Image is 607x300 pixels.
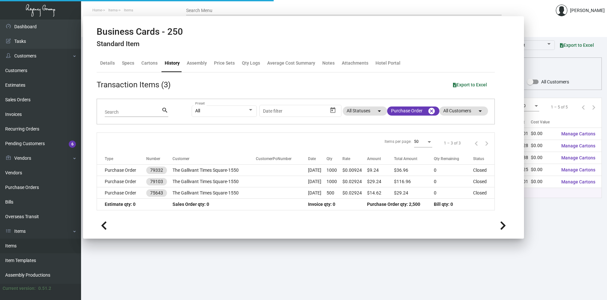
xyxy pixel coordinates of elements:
mat-chip: 75643 [146,189,167,197]
div: 1 – 3 of 3 [444,140,461,146]
span: Invoice qty: 0 [308,202,335,207]
div: Amount [367,156,394,162]
td: Purchase Order [97,165,146,176]
button: Export to Excel [448,79,492,91]
td: $29.24 [367,176,394,187]
div: Rate [342,156,367,162]
span: All Customers [541,78,569,86]
button: Previous page [471,138,482,148]
div: Average Cost Summary [267,60,315,67]
div: 0.51.2 [38,285,51,292]
mat-icon: search [161,106,168,114]
td: 0 [434,165,473,176]
div: Details [100,60,115,67]
td: $0.00 [531,164,556,176]
div: Type [105,156,113,162]
div: Qty Remaining [434,156,459,162]
div: Items per page: [385,139,411,144]
div: CustomerPoNumber [256,156,308,162]
span: Sales Order qty: 0 [173,202,209,207]
span: Bill qty: 0 [434,202,453,207]
mat-icon: cancel [428,107,435,115]
span: Manage Cartons [561,143,595,148]
div: Amount [367,156,381,162]
div: Cost Value [531,119,550,125]
input: Start date [263,108,283,114]
td: $14.62 [367,187,394,199]
mat-chip: All Customers [439,106,488,116]
div: Price Sets [214,60,235,67]
td: $0.02924 [342,176,367,187]
h4: Standard Item [97,40,183,48]
td: Purchase Order [97,187,146,199]
div: Number [146,156,173,162]
button: Next page [589,102,599,112]
span: All [195,108,200,113]
td: 0 [434,176,473,187]
span: Manage Cartons [561,131,595,136]
td: $116.96 [394,176,434,187]
td: $0.00 [531,128,556,140]
button: Previous page [578,102,589,112]
mat-chip: 79103 [146,178,167,185]
span: Export to Excel [560,43,594,48]
td: $0.00924 [342,165,367,176]
span: Export to Excel [453,82,487,87]
span: Estimate qty: 0 [105,202,136,207]
div: Rate [342,156,350,162]
td: $0.02924 [342,187,367,199]
div: Type [105,156,146,162]
td: $0.00 [531,176,556,188]
mat-icon: arrow_drop_down [476,107,484,115]
td: $9.24 [367,165,394,176]
span: Manage Cartons [561,179,595,184]
td: The Gallivant Times Square-1550 [173,176,256,187]
mat-select: Items per page: [521,104,539,108]
div: CustomerPoNumber [256,156,292,162]
span: Purchase Order qty: 2,500 [367,202,420,207]
div: 1 – 5 of 5 [551,104,568,110]
td: [DATE] [308,165,327,176]
div: Number [146,156,160,162]
input: End date [289,108,320,114]
td: $0.00 [531,152,556,164]
div: Qty Remaining [434,156,473,162]
div: Assembly [187,60,207,67]
td: Purchase Order [97,176,146,187]
div: Specs [122,60,134,67]
span: Home [92,8,102,12]
div: [PERSON_NAME] [570,7,605,14]
td: The Gallivant Times Square-1550 [173,187,256,199]
td: 500 [327,187,342,199]
div: Current version: [3,285,36,292]
mat-chip: 79332 [146,167,167,174]
button: Open calendar [328,105,338,115]
td: $29.24 [394,187,434,199]
td: The Gallivant Times Square-1550 [173,165,256,176]
h2: Business Cards - 250 [97,26,183,37]
td: [DATE] [308,187,327,199]
div: Qty Logs [242,60,260,67]
div: Attachments [342,60,368,67]
div: Notes [322,60,335,67]
div: Cartons [141,60,158,67]
td: Closed [473,165,494,176]
span: Manage Cartons [561,155,595,160]
td: $36.96 [394,165,434,176]
td: $0.00 [531,140,556,152]
div: Total Amount [394,156,417,162]
div: Status [473,156,484,162]
button: Next page [482,138,492,148]
div: Date [308,156,327,162]
div: History [165,60,180,67]
img: admin@bootstrapmaster.com [556,5,567,16]
div: Status [473,156,494,162]
div: Date [308,156,316,162]
td: 1000 [327,165,342,176]
mat-chip: All Statuses [343,106,387,116]
span: Manage Cartons [561,167,595,172]
div: Customer [173,156,189,162]
div: Qty [327,156,332,162]
td: 1000 [327,176,342,187]
td: Closed [473,176,494,187]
